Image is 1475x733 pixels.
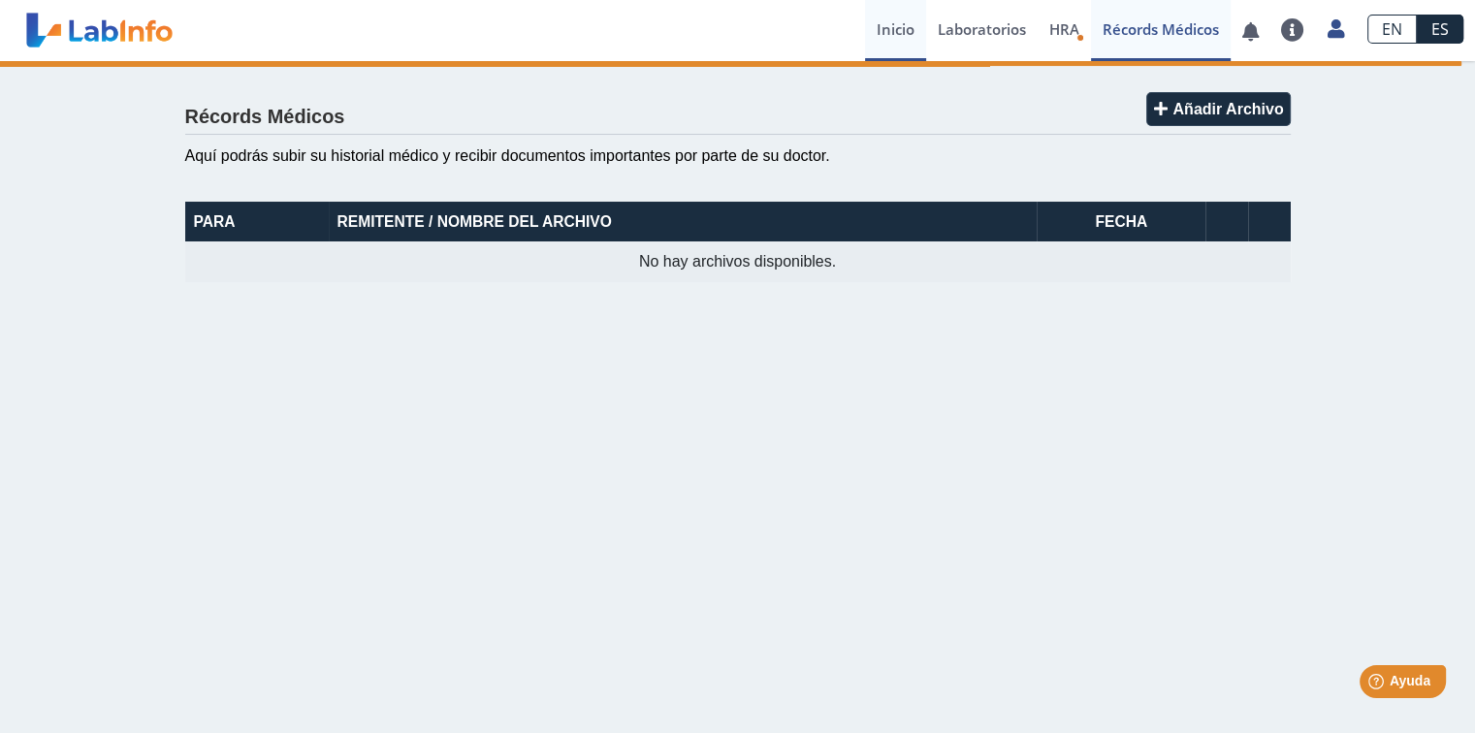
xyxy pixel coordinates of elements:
th: Fecha [1037,202,1205,241]
a: EN [1367,15,1417,44]
iframe: Help widget launcher [1302,657,1454,712]
th: Remitente / Nombre del Archivo [329,202,1038,241]
span: Añadir Archivo [1172,101,1283,117]
span: HRA [1049,19,1079,39]
button: Añadir Archivo [1146,92,1290,126]
a: ES [1417,15,1463,44]
h4: Récords Médicos [185,106,345,129]
span: No hay archivos disponibles. [639,253,836,270]
span: Aquí podrás subir su historial médico y recibir documentos importantes por parte de su doctor. [185,147,830,164]
th: Para [185,202,329,241]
